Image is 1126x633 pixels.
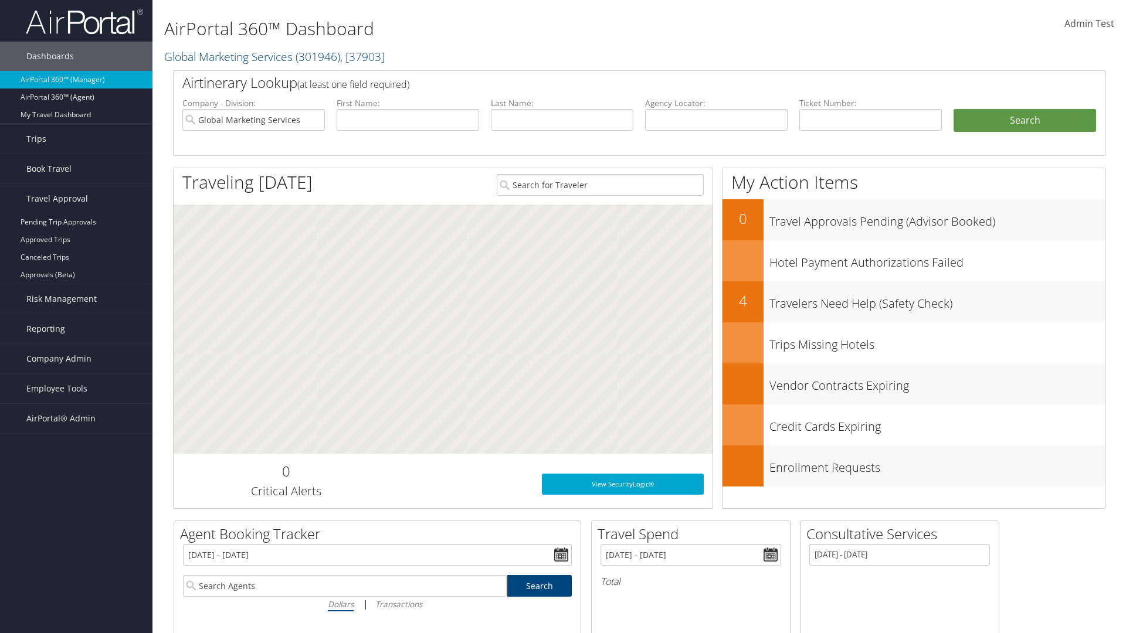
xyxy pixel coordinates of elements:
[723,291,764,311] h2: 4
[26,374,87,403] span: Employee Tools
[769,331,1105,353] h3: Trips Missing Hotels
[182,73,1019,93] h2: Airtinerary Lookup
[723,170,1105,195] h1: My Action Items
[26,124,46,154] span: Trips
[723,404,1105,445] a: Credit Cards Expiring
[182,461,389,481] h2: 0
[769,372,1105,394] h3: Vendor Contracts Expiring
[182,97,325,109] label: Company - Division:
[180,524,581,544] h2: Agent Booking Tracker
[164,49,385,64] a: Global Marketing Services
[769,413,1105,435] h3: Credit Cards Expiring
[296,49,340,64] span: ( 301946 )
[601,575,781,588] h6: Total
[375,598,422,610] i: Transactions
[26,344,91,373] span: Company Admin
[26,404,96,433] span: AirPortal® Admin
[182,483,389,499] h3: Critical Alerts
[723,209,764,229] h2: 0
[182,170,313,195] h1: Traveling [DATE]
[507,575,572,597] a: Search
[183,575,507,597] input: Search Agents
[799,97,942,109] label: Ticket Number:
[491,97,633,109] label: Last Name:
[26,42,74,71] span: Dashboards
[769,249,1105,271] h3: Hotel Payment Authorizations Failed
[26,154,72,183] span: Book Travel
[164,16,798,41] h1: AirPortal 360™ Dashboard
[26,284,97,314] span: Risk Management
[26,314,65,343] span: Reporting
[723,199,1105,240] a: 0Travel Approvals Pending (Advisor Booked)
[328,598,354,610] i: Dollars
[723,445,1105,486] a: Enrollment Requests
[954,109,1096,132] button: Search
[183,597,572,611] div: |
[723,363,1105,404] a: Vendor Contracts Expiring
[598,524,790,544] h2: Travel Spend
[769,290,1105,312] h3: Travelers Need Help (Safety Check)
[645,97,788,109] label: Agency Locator:
[1064,6,1114,42] a: Admin Test
[26,184,88,213] span: Travel Approval
[542,474,704,495] a: View SecurityLogic®
[497,174,704,196] input: Search for Traveler
[723,281,1105,322] a: 4Travelers Need Help (Safety Check)
[297,78,409,91] span: (at least one field required)
[769,454,1105,476] h3: Enrollment Requests
[1064,17,1114,30] span: Admin Test
[337,97,479,109] label: First Name:
[723,322,1105,363] a: Trips Missing Hotels
[26,8,143,35] img: airportal-logo.png
[723,240,1105,281] a: Hotel Payment Authorizations Failed
[806,524,999,544] h2: Consultative Services
[769,207,1105,230] h3: Travel Approvals Pending (Advisor Booked)
[340,49,385,64] span: , [ 37903 ]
